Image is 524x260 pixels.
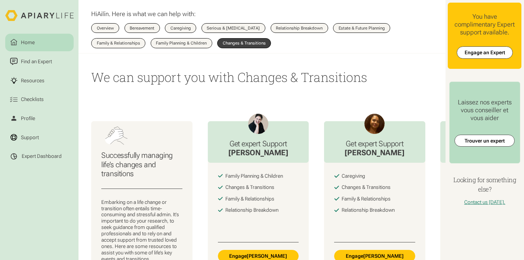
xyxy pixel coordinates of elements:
[453,13,517,36] div: You have complimentary Expert support available.
[19,58,53,65] div: Find an Expert
[156,41,207,45] div: Family Planning & Children
[151,38,212,48] a: Family Planning & Children
[22,153,62,159] div: Expert Dashboard
[225,184,274,190] div: Changes & Transitions
[130,26,154,30] div: Bereavement
[91,23,119,33] a: Overview
[345,139,404,148] h3: Get expert Support
[448,175,521,194] h4: Looking for something else?
[101,151,182,178] h3: Successfully managing life’s changes and transitions
[454,98,515,122] div: Laissez nos experts vous conseiller et vous aider
[5,110,74,127] a: Profile
[342,184,391,190] div: Changes & Transitions
[223,41,266,45] div: Changes & Transitions
[124,23,160,33] a: Bereavement
[333,23,390,33] a: Estate & Future Planning
[91,38,145,48] a: Family & Relationships
[5,34,74,51] a: Home
[201,23,265,33] a: Serious & [MEDICAL_DATA]
[5,147,74,165] a: Expert Dashboard
[97,10,109,18] span: Ailín
[5,53,74,70] a: Find an Expert
[5,129,74,146] a: Support
[165,23,196,33] a: Caregiving
[19,39,36,46] div: Home
[5,91,74,108] a: Checklists
[342,207,395,213] div: Relationship Breakdown
[228,139,288,148] h3: Get expert Support
[276,26,323,30] div: Relationship Breakdown
[225,173,283,179] div: Family Planning & Children
[207,26,260,30] div: Serious & [MEDICAL_DATA]
[342,196,391,202] div: Family & Relationships
[228,148,288,157] div: [PERSON_NAME]
[342,173,365,179] div: Caregiving
[225,196,274,202] div: Family & Relationships
[19,77,46,84] div: Resources
[464,199,505,205] a: Contact us [DATE].
[454,135,515,147] a: Trouver un expert
[91,10,196,18] p: Hi . Here is what we can help with:
[217,38,271,48] a: Changes & Transitions
[225,207,278,213] div: Relationship Breakdown
[91,69,433,86] h1: We can support you with Changes & Transitions
[19,134,40,141] div: Support
[19,114,36,122] div: Profile
[345,148,404,157] div: [PERSON_NAME]
[170,26,191,30] div: Caregiving
[457,46,513,58] a: Engage an Expert
[97,41,140,45] div: Family & Relationships
[19,96,45,103] div: Checklists
[271,23,328,33] a: Relationship Breakdown
[339,26,385,30] div: Estate & Future Planning
[5,71,74,89] a: Resources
